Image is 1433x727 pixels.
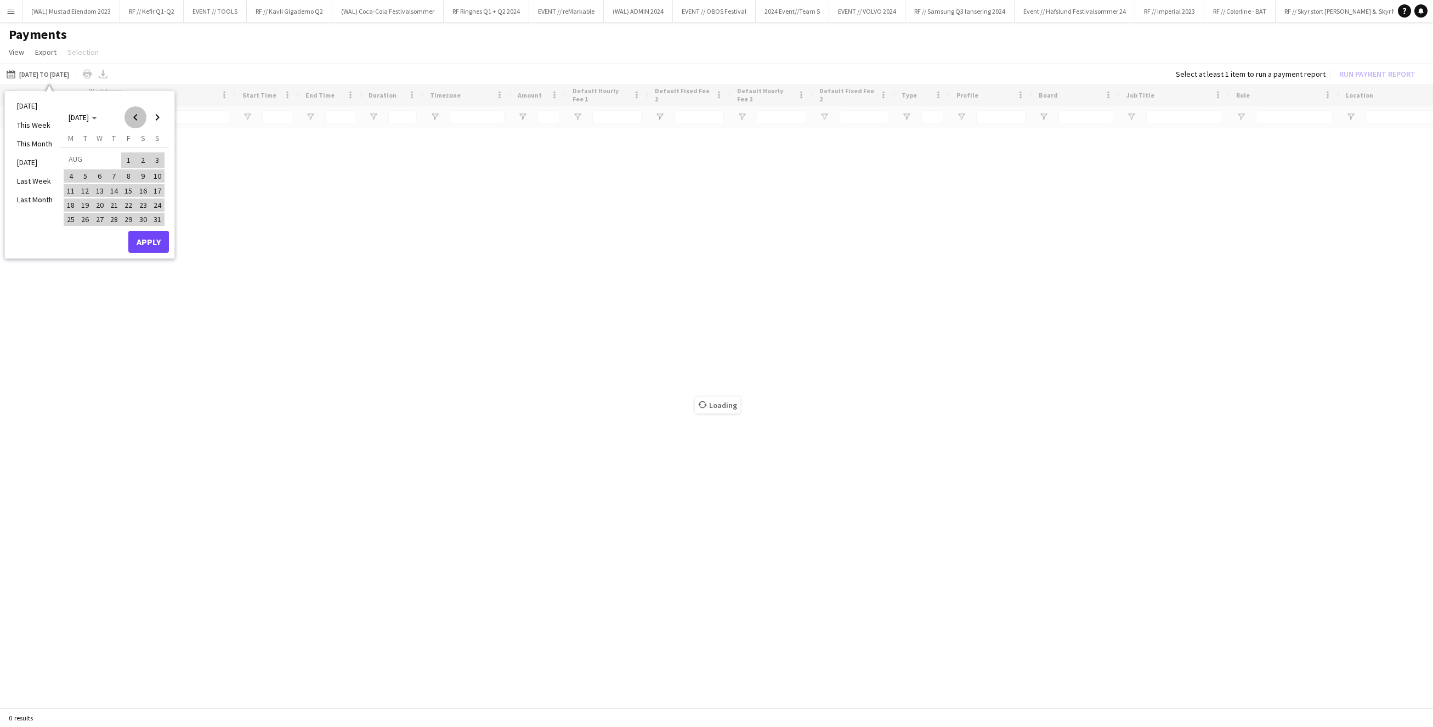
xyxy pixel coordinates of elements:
[4,45,29,59] a: View
[151,152,164,168] span: 3
[247,1,332,22] button: RF // Kavli Gigademo Q2
[10,116,59,134] li: This Week
[135,212,150,226] button: 30-08-2025
[107,198,121,212] button: 21-08-2025
[121,152,135,169] button: 01-08-2025
[137,198,150,212] span: 23
[10,172,59,190] li: Last Week
[79,213,92,226] span: 26
[97,133,103,143] span: W
[122,198,135,212] span: 22
[22,1,120,22] button: (WAL) Mustad Eiendom 2023
[31,45,61,59] a: Export
[64,107,101,127] button: Choose month and year
[151,169,164,183] span: 10
[332,1,444,22] button: (WAL) Coca-Cola Festivalsommer
[78,198,92,212] button: 19-08-2025
[64,169,77,183] span: 4
[141,133,145,143] span: S
[135,169,150,183] button: 09-08-2025
[150,152,165,169] button: 03-08-2025
[10,96,59,115] li: [DATE]
[64,213,77,226] span: 25
[107,198,121,212] span: 21
[93,213,106,226] span: 27
[1135,1,1204,22] button: RF // Imperial 2023
[444,1,529,22] button: RF Ringnes Q1 + Q2 2024
[122,184,135,197] span: 15
[1015,1,1135,22] button: Event // Hafslund Festivalsommer 24
[10,134,59,153] li: This Month
[107,169,121,183] span: 7
[150,183,165,197] button: 17-08-2025
[146,106,168,128] button: Next month
[64,212,78,226] button: 25-08-2025
[1176,69,1326,79] div: Select at least 1 item to run a payment report
[93,198,106,212] span: 20
[10,190,59,209] li: Last Month
[128,231,169,253] button: Apply
[122,169,135,183] span: 8
[83,133,87,143] span: T
[107,212,121,226] button: 28-08-2025
[121,198,135,212] button: 22-08-2025
[93,198,107,212] button: 20-08-2025
[1204,1,1276,22] button: RF // Colorline - BAT
[107,169,121,183] button: 07-08-2025
[79,184,92,197] span: 12
[1276,1,1429,22] button: RF // Skyr stort [PERSON_NAME] &. Skyr Multipack
[150,169,165,183] button: 10-08-2025
[10,153,59,172] li: [DATE]
[69,112,89,122] span: [DATE]
[9,47,24,57] span: View
[135,198,150,212] button: 23-08-2025
[107,183,121,197] button: 14-08-2025
[79,198,92,212] span: 19
[78,212,92,226] button: 26-08-2025
[135,183,150,197] button: 16-08-2025
[79,169,92,183] span: 5
[673,1,756,22] button: EVENT // OBOS Festival
[121,169,135,183] button: 08-08-2025
[137,213,150,226] span: 30
[137,169,150,183] span: 9
[93,184,106,197] span: 13
[155,133,160,143] span: S
[78,183,92,197] button: 12-08-2025
[604,1,673,22] button: (WAL) ADMIN 2024
[64,152,121,169] td: AUG
[78,169,92,183] button: 05-08-2025
[150,198,165,212] button: 24-08-2025
[529,1,604,22] button: EVENT // reMarkable
[150,212,165,226] button: 31-08-2025
[93,169,106,183] span: 6
[184,1,247,22] button: EVENT // TOOLS
[121,183,135,197] button: 15-08-2025
[93,183,107,197] button: 13-08-2025
[112,133,116,143] span: T
[120,1,184,22] button: RF // Kefir Q1-Q2
[137,152,150,168] span: 2
[64,198,77,212] span: 18
[122,213,135,226] span: 29
[151,184,164,197] span: 17
[151,213,164,226] span: 31
[756,1,829,22] button: 2024 Event//Team 5
[107,213,121,226] span: 28
[905,1,1015,22] button: RF // Samsung Q3 lansering 2024
[695,397,740,413] span: Loading
[124,106,146,128] button: Previous month
[122,152,135,168] span: 1
[68,133,73,143] span: M
[107,184,121,197] span: 14
[64,169,78,183] button: 04-08-2025
[64,184,77,197] span: 11
[35,47,56,57] span: Export
[135,152,150,169] button: 02-08-2025
[93,169,107,183] button: 06-08-2025
[64,183,78,197] button: 11-08-2025
[151,198,164,212] span: 24
[137,184,150,197] span: 16
[93,212,107,226] button: 27-08-2025
[4,67,71,81] button: [DATE] to [DATE]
